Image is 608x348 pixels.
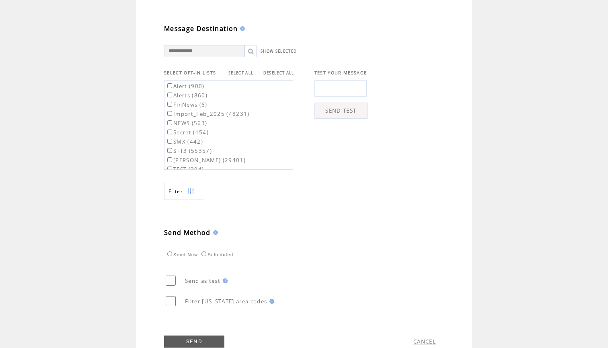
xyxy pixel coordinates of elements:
label: FinNews (6) [166,101,207,108]
a: SEND [164,336,224,348]
a: SHOW SELECTED [261,49,297,54]
span: Message Destination [164,24,238,33]
input: NEWS (563) [167,120,172,125]
span: Send Method [164,228,211,237]
a: SEND TEST [314,103,368,119]
span: Filter [US_STATE] area codes [185,298,267,305]
img: help.gif [211,230,218,235]
input: SMX (442) [167,139,172,144]
label: SMX (442) [166,138,203,145]
label: Alert (900) [166,82,205,90]
span: Show filters [168,188,183,195]
input: STT3 (55357) [167,148,172,153]
img: help.gif [267,299,274,304]
input: TEST (304) [167,167,172,171]
a: Filter [164,182,204,200]
label: TEST (304) [166,166,204,173]
label: STT3 (55357) [166,147,212,154]
input: FinNews (6) [167,102,172,107]
img: help.gif [220,278,228,283]
label: Send Now [165,252,198,257]
label: Alerts (860) [166,92,207,99]
label: Import_Feb_2025 (48231) [166,110,250,117]
label: Secret (154) [166,129,209,136]
input: Send Now [167,251,172,256]
a: CANCEL [413,338,436,345]
span: TEST YOUR MESSAGE [314,70,367,76]
input: Import_Feb_2025 (48231) [167,111,172,116]
input: Scheduled [201,251,206,256]
input: Alert (900) [167,83,172,88]
input: Secret (154) [167,130,172,134]
label: [PERSON_NAME] (29401) [166,156,246,164]
span: Send as test [185,277,220,284]
label: NEWS (563) [166,119,207,127]
img: help.gif [238,26,245,31]
img: filters.png [187,182,194,200]
span: | [257,69,260,76]
a: DESELECT ALL [263,70,294,76]
a: SELECT ALL [228,70,253,76]
label: Scheduled [199,252,233,257]
span: SELECT OPT-IN LISTS [164,70,216,76]
input: [PERSON_NAME] (29401) [167,157,172,162]
input: Alerts (860) [167,93,172,97]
